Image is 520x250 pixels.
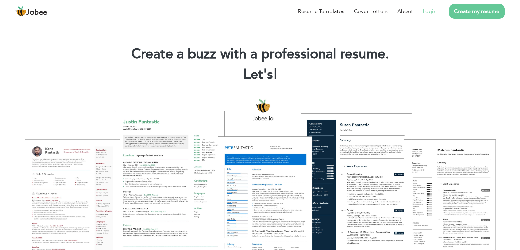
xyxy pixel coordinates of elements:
span: Jobee [26,9,48,16]
a: Create my resume [449,4,505,19]
a: Resume Templates [298,7,344,15]
a: Cover Letters [354,7,388,15]
a: Jobee [15,6,48,17]
a: About [397,7,413,15]
span: | [274,65,277,84]
a: Login [423,7,437,15]
h1: Create a buzz with a professional resume. [10,45,510,63]
h2: Let's [10,66,510,84]
img: jobee.io [15,6,26,17]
